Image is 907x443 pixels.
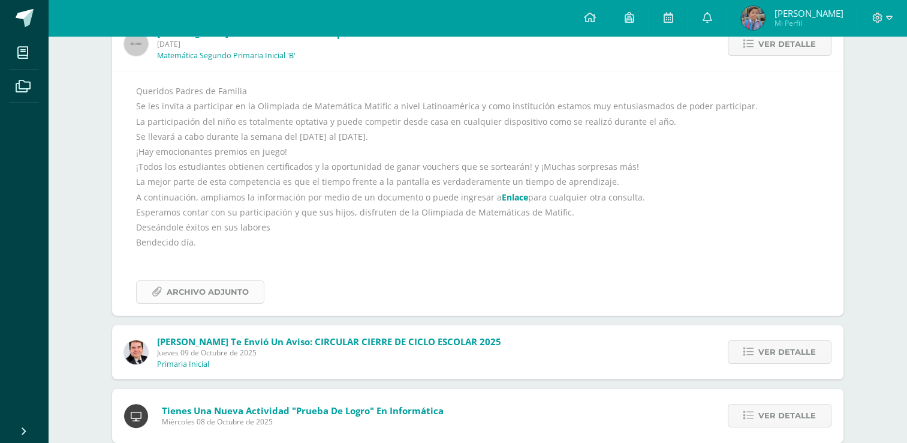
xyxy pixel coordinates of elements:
[157,348,501,358] span: Jueves 09 de Octubre de 2025
[157,39,401,49] span: [DATE]
[502,191,528,203] a: Enlace
[774,18,843,28] span: Mi Perfil
[758,341,816,363] span: Ver detalle
[136,280,264,304] a: Archivo Adjunto
[758,405,816,427] span: Ver detalle
[157,360,209,369] p: Primaria Inicial
[162,405,444,417] span: Tienes una nueva actividad "Prueba de Logro" En Informática
[162,417,444,427] span: Miércoles 08 de Octubre de 2025
[124,340,148,364] img: 57933e79c0f622885edf5cfea874362b.png
[774,7,843,19] span: [PERSON_NAME]
[157,336,501,348] span: [PERSON_NAME] te envió un aviso: CIRCULAR CIERRE DE CICLO ESCOLAR 2025
[136,83,819,304] div: Queridos Padres de Familia Se les invita a participar en la Olimpiada de Matemática Matific a niv...
[157,51,296,61] p: Matemática Segundo Primaria Inicial 'B'
[741,6,765,30] img: de52d14a6cc5fa355242f1bbd6031a88.png
[124,32,148,56] img: 60x60
[758,33,816,55] span: Ver detalle
[167,281,249,303] span: Archivo Adjunto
